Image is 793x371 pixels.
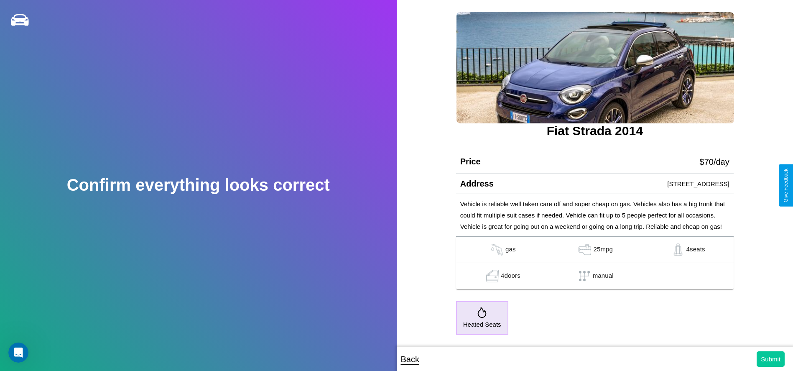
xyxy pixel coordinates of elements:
[456,124,734,138] h3: Fiat Strada 2014
[484,270,501,282] img: gas
[489,243,505,256] img: gas
[460,179,494,189] h4: Address
[686,243,705,256] p: 4 seats
[700,154,729,169] p: $ 70 /day
[670,243,686,256] img: gas
[460,198,729,232] p: Vehicle is reliable well taken care off and super cheap on gas. Vehicles also has a big trunk tha...
[460,157,481,166] h4: Price
[501,270,520,282] p: 4 doors
[783,169,789,202] div: Give Feedback
[463,319,501,330] p: Heated Seats
[757,351,785,367] button: Submit
[576,243,593,256] img: gas
[593,243,613,256] p: 25 mpg
[67,176,330,194] h2: Confirm everything looks correct
[456,237,734,289] table: simple table
[667,178,729,189] p: [STREET_ADDRESS]
[505,243,516,256] p: gas
[593,270,614,282] p: manual
[401,352,419,367] p: Back
[8,343,28,363] iframe: Intercom live chat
